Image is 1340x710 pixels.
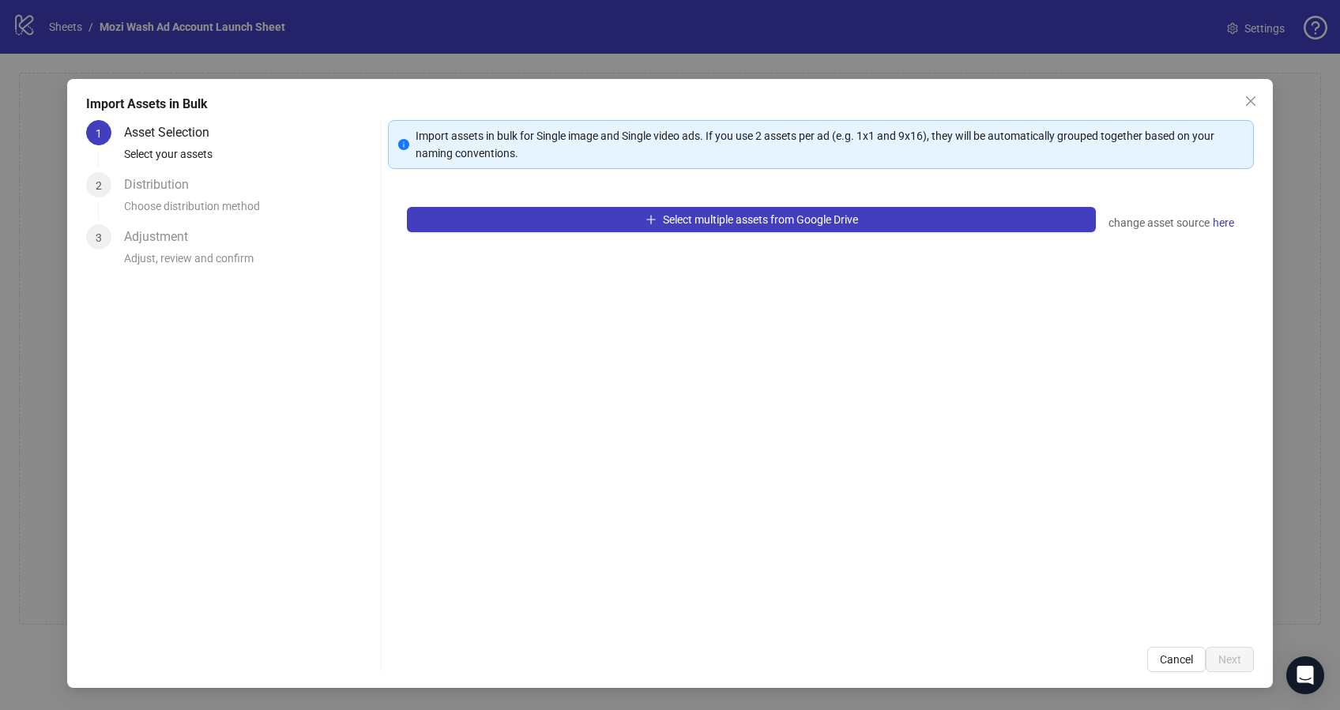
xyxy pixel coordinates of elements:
span: 1 [96,127,102,140]
div: Import Assets in Bulk [86,95,1254,114]
span: 3 [96,231,102,244]
div: Select your assets [124,145,375,172]
div: Distribution [124,172,201,197]
span: plus [646,214,657,225]
button: Cancel [1147,647,1206,672]
a: here [1212,213,1235,232]
button: Select multiple assets from Google Drive [407,207,1096,232]
span: here [1213,214,1234,231]
div: Adjustment [124,224,201,250]
div: Asset Selection [124,120,222,145]
span: close [1244,95,1257,107]
span: info-circle [398,139,409,150]
div: Choose distribution method [124,197,375,224]
button: Close [1238,88,1263,114]
span: 2 [96,179,102,192]
div: Adjust, review and confirm [124,250,375,276]
div: change asset source [1109,213,1235,232]
div: Import assets in bulk for Single image and Single video ads. If you use 2 assets per ad (e.g. 1x1... [416,127,1244,162]
span: Cancel [1160,653,1193,666]
div: Open Intercom Messenger [1286,656,1324,694]
span: Select multiple assets from Google Drive [663,213,858,226]
button: Next [1206,647,1254,672]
